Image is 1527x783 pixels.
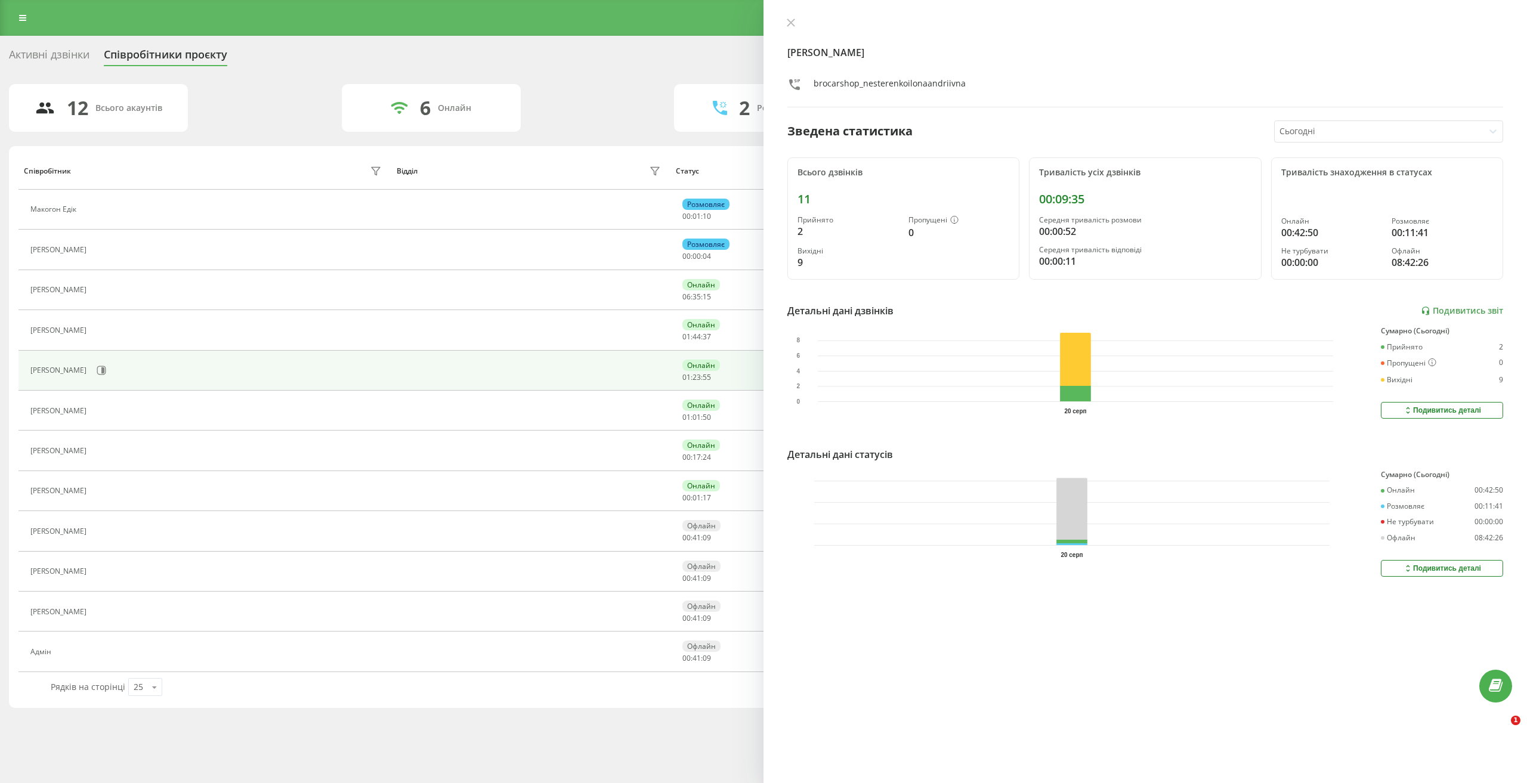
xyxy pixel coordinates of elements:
[796,338,800,344] text: 8
[682,654,711,663] div: : :
[1475,486,1503,494] div: 00:42:50
[51,681,125,692] span: Рядків на сторінці
[682,613,691,623] span: 00
[797,168,1009,178] div: Всього дзвінків
[676,167,699,175] div: Статус
[682,372,691,382] span: 01
[30,366,89,375] div: [PERSON_NAME]
[693,251,701,261] span: 00
[1499,343,1503,351] div: 2
[682,413,711,422] div: : :
[1381,358,1436,368] div: Пропущені
[30,407,89,415] div: [PERSON_NAME]
[1499,358,1503,368] div: 0
[1381,518,1434,526] div: Не турбувати
[1475,518,1503,526] div: 00:00:00
[693,533,701,543] span: 41
[1392,255,1493,270] div: 08:42:26
[682,453,711,462] div: : :
[682,373,711,382] div: : :
[908,216,1010,225] div: Пропущені
[682,653,691,663] span: 00
[682,520,721,531] div: Офлайн
[703,452,711,462] span: 24
[682,199,730,210] div: Розмовляє
[682,440,720,451] div: Онлайн
[797,216,899,224] div: Прийнято
[1039,192,1251,206] div: 00:09:35
[693,613,701,623] span: 41
[693,372,701,382] span: 23
[1475,534,1503,542] div: 08:42:26
[682,614,711,623] div: : :
[682,239,730,250] div: Розмовляє
[682,601,721,612] div: Офлайн
[1064,408,1086,414] text: 20 серп
[797,224,899,239] div: 2
[1061,552,1083,558] text: 20 серп
[703,573,711,583] span: 09
[693,493,701,503] span: 01
[703,292,711,302] span: 15
[1281,168,1493,178] div: Тривалість знаходження в статусах
[24,167,71,175] div: Співробітник
[682,533,691,543] span: 00
[1039,168,1251,178] div: Тривалість усіх дзвінків
[796,383,800,389] text: 2
[1381,534,1415,542] div: Офлайн
[67,97,88,119] div: 12
[693,332,701,342] span: 44
[104,48,227,67] div: Співробітники проєкту
[703,412,711,422] span: 50
[420,97,431,119] div: 6
[682,412,691,422] span: 01
[1381,486,1415,494] div: Онлайн
[703,251,711,261] span: 04
[908,225,1010,240] div: 0
[682,400,720,411] div: Онлайн
[1511,716,1520,725] span: 1
[682,211,691,221] span: 00
[693,292,701,302] span: 35
[682,319,720,330] div: Онлайн
[682,212,711,221] div: : :
[30,527,89,536] div: [PERSON_NAME]
[703,493,711,503] span: 17
[703,653,711,663] span: 09
[787,447,893,462] div: Детальні дані статусів
[703,211,711,221] span: 10
[693,211,701,221] span: 01
[1381,327,1503,335] div: Сумарно (Сьогодні)
[682,279,720,290] div: Онлайн
[693,412,701,422] span: 01
[682,251,691,261] span: 00
[703,533,711,543] span: 09
[682,534,711,542] div: : :
[682,360,720,371] div: Онлайн
[1281,255,1383,270] div: 00:00:00
[1392,225,1493,240] div: 00:11:41
[797,247,899,255] div: Вихідні
[682,574,711,583] div: : :
[30,487,89,495] div: [PERSON_NAME]
[682,573,691,583] span: 00
[703,613,711,623] span: 09
[9,48,89,67] div: Активні дзвінки
[693,653,701,663] span: 41
[797,255,899,270] div: 9
[1381,560,1503,577] button: Подивитись деталі
[682,293,711,301] div: : :
[397,167,418,175] div: Відділ
[1392,217,1493,225] div: Розмовляє
[682,561,721,572] div: Офлайн
[693,573,701,583] span: 41
[1039,216,1251,224] div: Середня тривалість розмови
[682,333,711,341] div: : :
[682,494,711,502] div: : :
[1381,402,1503,419] button: Подивитись деталі
[1281,225,1383,240] div: 00:42:50
[1475,502,1503,510] div: 00:11:41
[796,352,800,359] text: 6
[1392,247,1493,255] div: Офлайн
[95,103,162,113] div: Всього акаунтів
